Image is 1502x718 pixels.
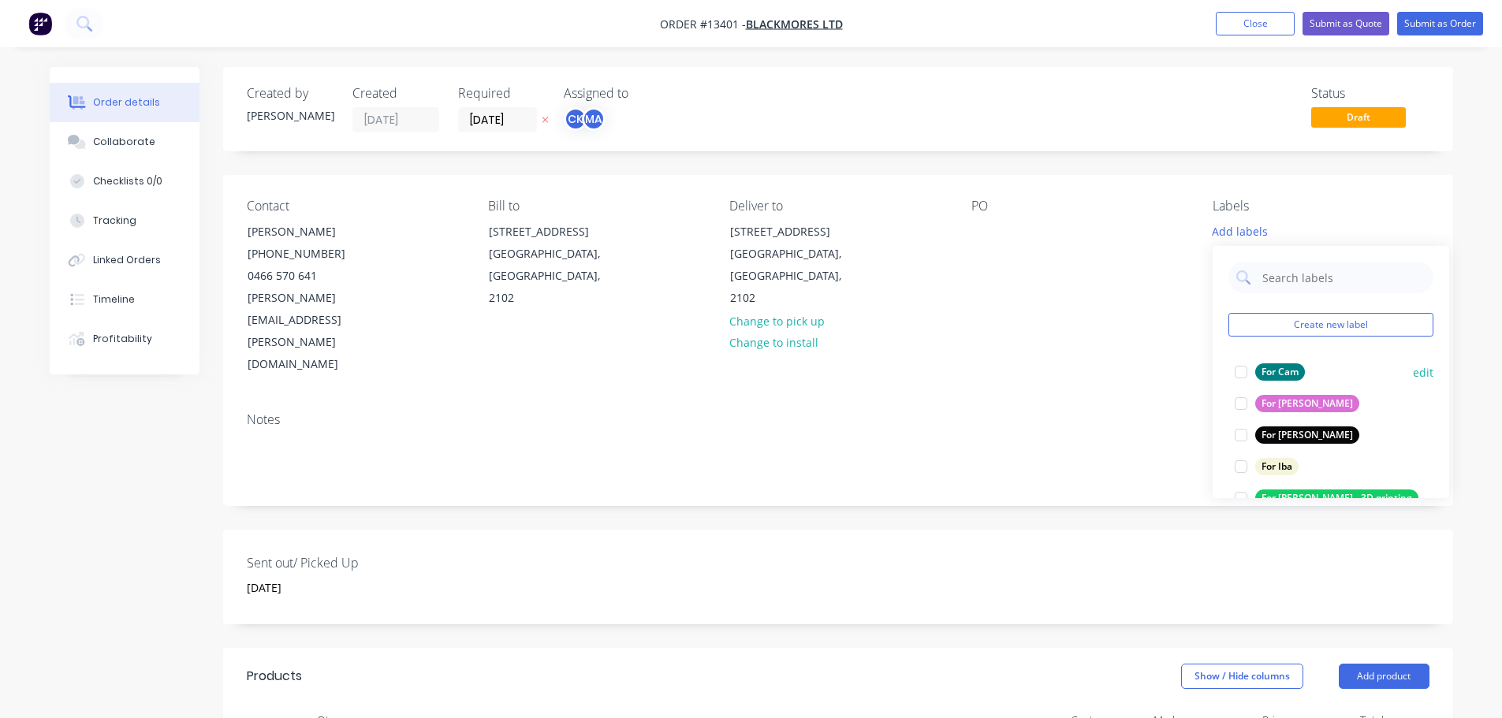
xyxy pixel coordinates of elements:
[564,86,721,101] div: Assigned to
[1311,86,1429,101] div: Status
[488,199,704,214] div: Bill to
[50,162,199,201] button: Checklists 0/0
[746,17,843,32] a: Blackmores Ltd
[248,287,378,375] div: [PERSON_NAME][EMAIL_ADDRESS][PERSON_NAME][DOMAIN_NAME]
[730,221,861,243] div: [STREET_ADDRESS]
[717,220,874,310] div: [STREET_ADDRESS][GEOGRAPHIC_DATA], [GEOGRAPHIC_DATA], 2102
[248,243,378,265] div: [PHONE_NUMBER]
[50,201,199,240] button: Tracking
[1261,262,1426,293] input: Search labels
[247,86,334,101] div: Created by
[1228,392,1366,415] button: For [PERSON_NAME]
[93,95,160,110] div: Order details
[1255,395,1359,412] div: For [PERSON_NAME]
[1311,107,1406,127] span: Draft
[1255,363,1305,381] div: For Cam
[1303,12,1389,35] button: Submit as Quote
[234,220,392,376] div: [PERSON_NAME][PHONE_NUMBER]0466 570 641[PERSON_NAME][EMAIL_ADDRESS][PERSON_NAME][DOMAIN_NAME]
[247,667,302,686] div: Products
[28,12,52,35] img: Factory
[247,412,1429,427] div: Notes
[93,214,136,228] div: Tracking
[247,553,444,572] label: Sent out/ Picked Up
[93,253,161,267] div: Linked Orders
[660,17,746,32] span: Order #13401 -
[1228,424,1366,446] button: For [PERSON_NAME]
[247,199,463,214] div: Contact
[1228,361,1311,383] button: For Cam
[489,243,620,309] div: [GEOGRAPHIC_DATA], [GEOGRAPHIC_DATA], 2102
[721,332,826,353] button: Change to install
[352,86,439,101] div: Created
[721,310,833,331] button: Change to pick up
[730,243,861,309] div: [GEOGRAPHIC_DATA], [GEOGRAPHIC_DATA], 2102
[1339,664,1429,689] button: Add product
[248,265,378,287] div: 0466 570 641
[564,107,587,131] div: CK
[1397,12,1483,35] button: Submit as Order
[93,332,152,346] div: Profitability
[93,174,162,188] div: Checklists 0/0
[582,107,606,131] div: MA
[1255,426,1359,444] div: For [PERSON_NAME]
[458,86,545,101] div: Required
[1213,199,1429,214] div: Labels
[1255,489,1418,507] div: For [PERSON_NAME] - 3D printing
[1204,220,1277,241] button: Add labels
[50,240,199,280] button: Linked Orders
[1255,458,1299,475] div: For Iba
[1228,487,1425,509] button: For [PERSON_NAME] - 3D printing
[247,107,334,124] div: [PERSON_NAME]
[93,135,155,149] div: Collaborate
[1228,313,1433,337] button: Create new label
[564,107,606,131] button: CKMA
[729,199,945,214] div: Deliver to
[489,221,620,243] div: [STREET_ADDRESS]
[1413,364,1433,381] button: edit
[50,280,199,319] button: Timeline
[248,221,378,243] div: [PERSON_NAME]
[1228,456,1305,478] button: For Iba
[93,292,135,307] div: Timeline
[971,199,1187,214] div: PO
[50,319,199,359] button: Profitability
[1181,664,1303,689] button: Show / Hide columns
[475,220,633,310] div: [STREET_ADDRESS][GEOGRAPHIC_DATA], [GEOGRAPHIC_DATA], 2102
[1216,12,1295,35] button: Close
[50,83,199,122] button: Order details
[236,576,432,600] input: Enter date
[50,122,199,162] button: Collaborate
